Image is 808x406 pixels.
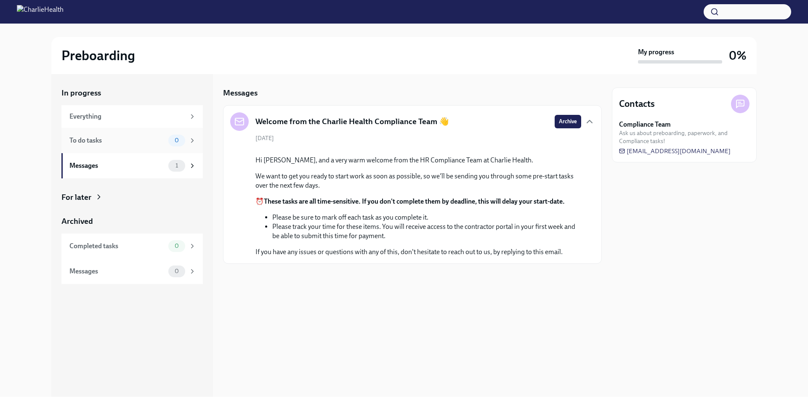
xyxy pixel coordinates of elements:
span: Archive [559,117,577,126]
a: In progress [61,88,203,98]
span: 0 [170,137,184,143]
div: Messages [69,267,165,276]
img: CharlieHealth [17,5,64,19]
div: To do tasks [69,136,165,145]
span: [DATE] [255,134,274,142]
a: Messages1 [61,153,203,178]
span: Ask us about preboarding, paperwork, and Compliance tasks! [619,129,750,145]
span: 0 [170,268,184,274]
a: [EMAIL_ADDRESS][DOMAIN_NAME] [619,147,731,155]
p: If you have any issues or questions with any of this, don't hesitate to reach out to us, by reply... [255,247,581,257]
a: Archived [61,216,203,227]
div: Completed tasks [69,241,165,251]
div: For later [61,192,91,203]
li: Please be sure to mark off each task as you complete it. [272,213,581,222]
li: Please track your time for these items. You will receive access to the contractor portal in your ... [272,222,581,241]
a: Everything [61,105,203,128]
a: Completed tasks0 [61,234,203,259]
p: Hi [PERSON_NAME], and a very warm welcome from the HR Compliance Team at Charlie Health. [255,156,581,165]
span: 0 [170,243,184,249]
strong: My progress [638,48,674,57]
strong: These tasks are all time-sensitive. If you don't complete them by deadline, this will delay your ... [264,197,565,205]
a: To do tasks0 [61,128,203,153]
a: For later [61,192,203,203]
button: Archive [555,115,581,128]
h5: Messages [223,88,258,98]
h3: 0% [729,48,747,63]
h2: Preboarding [61,47,135,64]
h5: Welcome from the Charlie Health Compliance Team 👋 [255,116,449,127]
div: Messages [69,161,165,170]
strong: Compliance Team [619,120,671,129]
span: 1 [170,162,183,169]
a: Messages0 [61,259,203,284]
div: Everything [69,112,185,121]
h4: Contacts [619,98,655,110]
p: We want to get you ready to start work as soon as possible, so we'll be sending you through some ... [255,172,581,190]
p: ⏰ [255,197,581,206]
